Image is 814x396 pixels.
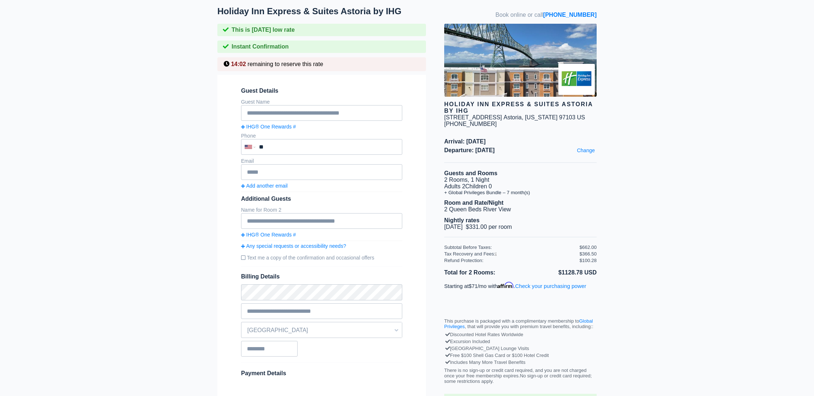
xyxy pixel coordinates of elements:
a: Add another email [241,183,402,189]
b: Nightly rates [444,217,480,223]
div: Includes Many More Travel Benefits [446,359,595,366]
a: Check your purchasing power - Learn more about Affirm Financing (opens in modal) [515,283,586,289]
div: $100.28 [580,258,597,263]
a: [PHONE_NUMBER] [543,12,597,18]
div: $662.00 [580,245,597,250]
div: Discounted Hotel Rates Worldwide [446,331,595,338]
div: [GEOGRAPHIC_DATA] Lounge Visits [446,345,595,352]
p: There is no sign-up or credit card required, and you are not charged once your free membership ex... [444,368,597,384]
div: Instant Confirmation [217,41,426,53]
div: [STREET_ADDRESS] [444,114,502,121]
span: Children 0 [465,183,492,189]
b: Guests and Rooms [444,170,497,176]
label: Phone [241,133,256,139]
span: Astoria, [504,114,523,120]
p: Starting at /mo with . [444,282,597,289]
h1: Holiday Inn Express & Suites Astoria by IHG [217,6,444,16]
a: IHG® One Rewards # [241,232,402,238]
a: Global Privileges [444,318,593,329]
li: 2 Queen Beds River View [444,206,597,213]
span: [DATE] $331.00 per room [444,224,512,230]
span: No sign-up or credit card required; some restrictions apply. [444,373,592,384]
div: [PHONE_NUMBER] [444,121,597,127]
span: $71 [469,283,478,289]
li: $1128.78 USD [520,268,597,277]
span: 97103 [559,114,575,120]
div: Refund Protection: [444,258,580,263]
li: + Global Privileges Bundle – 7 month(s) [444,190,597,195]
a: IHG® One Rewards # [241,124,402,130]
div: $366.50 [580,251,597,257]
li: 2 Rooms, 1 Night [444,177,597,183]
a: Change [575,146,597,155]
span: Guest Details [241,88,402,94]
label: Text me a copy of the confirmation and occasional offers [241,252,402,264]
iframe: PayPal Message 1 [444,296,597,303]
img: Brand logo for Holiday Inn Express & Suites Astoria by IHG [558,64,595,95]
span: [GEOGRAPHIC_DATA] [241,324,402,337]
div: Holiday Inn Express & Suites Astoria by IHG [444,101,597,114]
div: This is [DATE] low rate [217,24,426,36]
label: Email [241,158,254,164]
span: Departure: [DATE] [444,147,597,154]
span: [US_STATE] [525,114,557,120]
span: Payment Details [241,370,286,376]
span: Book online or call [496,12,597,18]
div: United States: +1 [242,140,257,154]
a: Any special requests or accessibility needs? [241,243,402,249]
span: Arrival: [DATE] [444,138,597,145]
div: Subtotal Before Taxes: [444,245,580,250]
label: Name for Room 2 [241,207,281,213]
label: Guest Name [241,99,270,105]
b: Room and Rate/Night [444,200,504,206]
span: Affirm [497,282,513,288]
div: Free $100 Shell Gas Card or $100 Hotel Credit [446,352,595,359]
span: 14:02 [231,61,246,67]
span: Billing Details [241,273,402,280]
li: Total for 2 Rooms: [444,268,520,277]
div: Additional Guests [241,196,402,202]
span: US [577,114,585,120]
div: Tax Recovery and Fees: [444,251,580,257]
img: hotel image [444,24,597,97]
div: Excursion Included [446,338,595,345]
li: Adults 2 [444,183,597,190]
span: remaining to reserve this rate [248,61,323,67]
p: This purchase is packaged with a complimentary membership to , that will provide you with premium... [444,318,597,329]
